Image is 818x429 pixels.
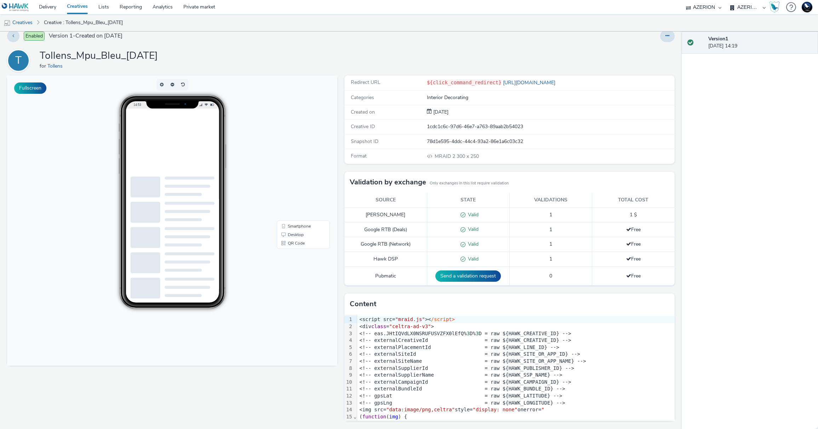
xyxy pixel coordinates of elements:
[344,400,353,407] div: 13
[541,407,544,412] span: "
[473,407,517,412] span: "display: none"
[503,421,532,426] span: 'clickUrl'
[353,414,357,419] span: Fold line
[465,256,479,262] span: Valid
[431,316,455,322] span: /script>
[351,79,381,86] span: Redirect URL
[427,123,674,130] div: 1cdc1c6c-97d6-46e7-a763-89aab2b54023
[427,94,674,101] div: Interior Decorating
[769,1,780,13] img: Hawk Academy
[549,256,552,262] span: 1
[470,421,499,426] span: 'c4f4d369'
[351,109,375,115] span: Created on
[344,316,353,323] div: 1
[271,164,321,172] li: QR Code
[658,421,693,426] span: 'advertiser'
[626,273,641,279] span: Free
[509,193,592,207] th: Validations
[4,19,11,27] img: mobile
[15,51,22,70] div: T
[49,32,122,40] span: Version 1 - Created on [DATE]
[344,193,427,207] th: Source
[427,193,509,207] th: State
[344,344,353,351] div: 5
[430,181,509,186] small: Only exchanges in this list require validation
[427,138,674,145] div: 78d1e595-4ddc-44c4-93a2-86e1a6c03c32
[395,421,404,426] span: var
[350,177,426,188] h3: Validation by exchange
[344,337,353,344] div: 4
[536,421,616,426] span: '${click_command_redirect}'
[47,63,65,69] a: Tollens
[389,414,398,419] span: img
[271,155,321,164] li: Desktop
[476,331,479,336] span: 3
[619,421,655,426] span: 'clickEvent'
[465,211,479,218] span: Valid
[344,252,427,267] td: Hawk DSP
[386,407,455,412] span: "data:image/png,celtra"
[549,211,552,218] span: 1
[7,57,33,64] a: T
[769,1,783,13] a: Hawk Academy
[626,256,641,262] span: Free
[351,138,378,145] span: Snapshot ID
[708,35,812,50] div: [DATE] 14:19
[40,14,126,31] a: Creative : Tollens_Mpu_Bleu_[DATE]
[344,358,353,365] div: 7
[802,2,812,12] img: Support Hawk
[14,82,46,94] button: Fullscreen
[344,379,353,386] div: 10
[626,226,641,233] span: Free
[351,153,367,159] span: Format
[24,32,45,41] span: Enabled
[344,267,427,285] td: Pubmatic
[630,211,637,218] span: 1 $
[432,109,448,115] span: [DATE]
[351,123,375,130] span: Creative ID
[467,331,470,336] span: 3
[281,149,304,153] span: Smartphone
[344,323,353,330] div: 2
[432,109,448,116] div: Creation 28 May 2025, 14:19
[344,207,427,222] td: [PERSON_NAME]
[344,237,427,252] td: Google RTB (Network)
[271,147,321,155] li: Smartphone
[708,35,728,42] strong: Version 1
[344,406,353,413] div: 14
[344,413,353,421] div: 15
[626,241,641,247] span: Free
[281,166,298,170] span: QR Code
[344,393,353,400] div: 12
[351,94,374,101] span: Categories
[2,3,29,12] img: undefined Logo
[549,273,552,279] span: 0
[407,421,425,426] span: params
[435,153,457,160] span: MRAID 2
[389,324,431,329] span: "celtra-ad-v3"
[465,241,479,247] span: Valid
[395,316,425,322] span: "mraid.js"
[434,421,467,426] span: 'accountId'
[344,420,353,427] div: 16
[549,241,552,247] span: 1
[344,385,353,393] div: 11
[126,27,134,31] span: 14:53
[435,270,501,282] button: Send a validation request
[344,365,353,372] div: 8
[350,299,376,309] h3: Content
[371,324,386,329] span: class
[344,222,427,237] td: Google RTB (Deals)
[344,351,353,358] div: 6
[281,157,297,161] span: Desktop
[592,193,675,207] th: Total cost
[549,226,552,233] span: 1
[434,153,479,160] span: 300 x 250
[465,226,479,233] span: Valid
[344,330,353,337] div: 3
[502,79,558,86] a: [URL][DOMAIN_NAME]
[344,372,353,379] div: 9
[362,414,386,419] span: function
[427,80,502,85] code: ${click_command_redirect}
